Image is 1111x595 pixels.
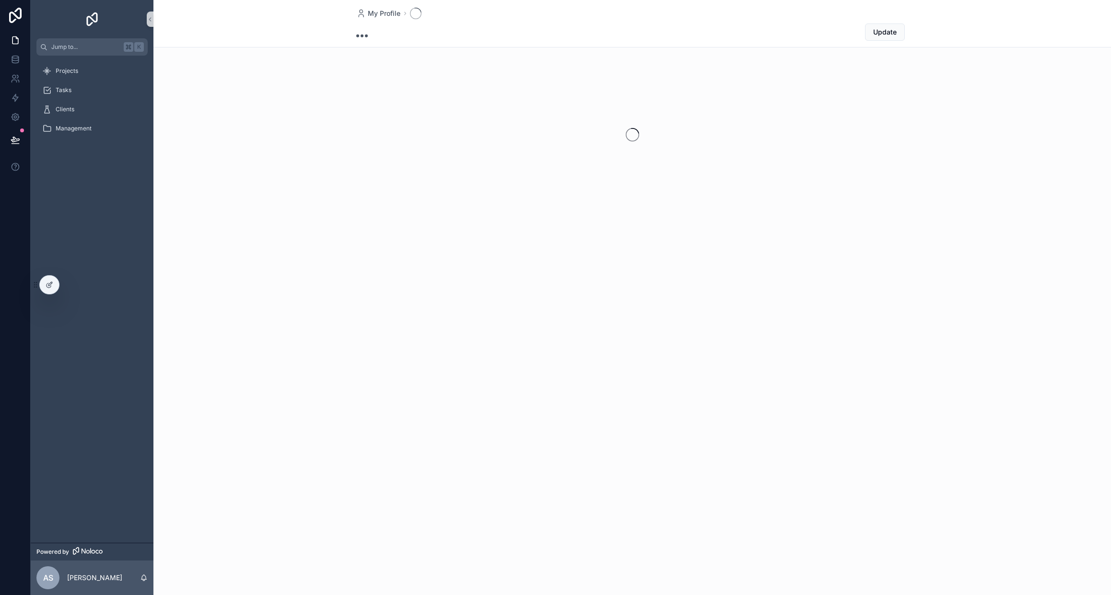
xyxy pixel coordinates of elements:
span: Projects [56,67,78,75]
span: Tasks [56,86,71,94]
span: My Profile [368,9,400,18]
span: Powered by [36,548,69,556]
a: Tasks [36,82,148,99]
a: Projects [36,62,148,80]
img: App logo [84,12,100,27]
button: Update [865,23,905,41]
span: Jump to... [51,43,120,51]
span: AS [43,572,53,583]
a: Management [36,120,148,137]
div: scrollable content [31,56,153,150]
a: My Profile [356,9,400,18]
p: [PERSON_NAME] [67,573,122,583]
span: Clients [56,105,74,113]
a: Powered by [31,543,153,560]
span: K [135,43,143,51]
span: Update [873,27,897,37]
a: Clients [36,101,148,118]
span: Management [56,125,92,132]
button: Jump to...K [36,38,148,56]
